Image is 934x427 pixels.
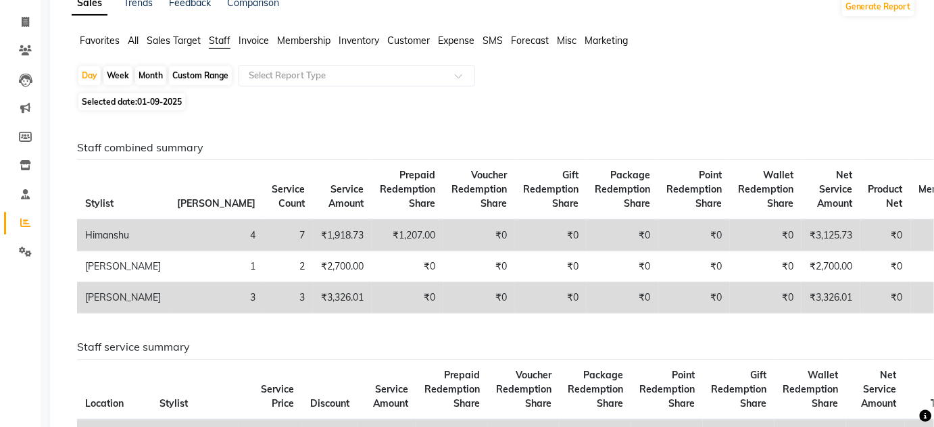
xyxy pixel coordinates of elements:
[511,34,549,47] span: Forecast
[595,169,650,209] span: Package Redemption Share
[77,341,905,353] h6: Staff service summary
[730,251,802,282] td: ₹0
[585,34,628,47] span: Marketing
[587,282,658,313] td: ₹0
[103,66,132,85] div: Week
[77,141,905,154] h6: Staff combined summary
[328,183,364,209] span: Service Amount
[451,169,507,209] span: Voucher Redemption Share
[85,397,124,409] span: Location
[424,369,480,409] span: Prepaid Redemption Share
[169,282,264,313] td: 3
[313,282,372,313] td: ₹3,326.01
[77,282,169,313] td: [PERSON_NAME]
[380,169,435,209] span: Prepaid Redemption Share
[77,220,169,251] td: Himanshu
[177,197,255,209] span: [PERSON_NAME]
[443,282,515,313] td: ₹0
[443,251,515,282] td: ₹0
[372,282,443,313] td: ₹0
[738,169,793,209] span: Wallet Redemption Share
[137,97,182,107] span: 01-09-2025
[78,93,185,110] span: Selected date:
[372,220,443,251] td: ₹1,207.00
[515,251,587,282] td: ₹0
[159,397,188,409] span: Stylist
[868,183,903,209] span: Product Net
[277,34,330,47] span: Membership
[264,220,313,251] td: 7
[169,220,264,251] td: 4
[339,34,379,47] span: Inventory
[85,197,114,209] span: Stylist
[387,34,430,47] span: Customer
[730,282,802,313] td: ₹0
[783,369,838,409] span: Wallet Redemption Share
[817,169,852,209] span: Net Service Amount
[169,251,264,282] td: 1
[264,282,313,313] td: 3
[209,34,230,47] span: Staff
[568,369,623,409] span: Package Redemption Share
[128,34,139,47] span: All
[443,220,515,251] td: ₹0
[515,220,587,251] td: ₹0
[313,220,372,251] td: ₹1,918.73
[802,220,860,251] td: ₹3,125.73
[802,282,860,313] td: ₹3,326.01
[658,251,730,282] td: ₹0
[169,66,232,85] div: Custom Range
[862,369,897,409] span: Net Service Amount
[587,220,658,251] td: ₹0
[639,369,695,409] span: Point Redemption Share
[310,397,349,409] span: Discount
[860,220,911,251] td: ₹0
[711,369,766,409] span: Gift Redemption Share
[261,383,294,409] span: Service Price
[483,34,503,47] span: SMS
[496,369,551,409] span: Voucher Redemption Share
[860,282,911,313] td: ₹0
[860,251,911,282] td: ₹0
[515,282,587,313] td: ₹0
[802,251,860,282] td: ₹2,700.00
[658,220,730,251] td: ₹0
[264,251,313,282] td: 2
[666,169,722,209] span: Point Redemption Share
[372,251,443,282] td: ₹0
[587,251,658,282] td: ₹0
[135,66,166,85] div: Month
[557,34,576,47] span: Misc
[373,383,408,409] span: Service Amount
[80,34,120,47] span: Favorites
[239,34,269,47] span: Invoice
[658,282,730,313] td: ₹0
[313,251,372,282] td: ₹2,700.00
[272,183,305,209] span: Service Count
[730,220,802,251] td: ₹0
[77,251,169,282] td: [PERSON_NAME]
[147,34,201,47] span: Sales Target
[78,66,101,85] div: Day
[523,169,579,209] span: Gift Redemption Share
[438,34,474,47] span: Expense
